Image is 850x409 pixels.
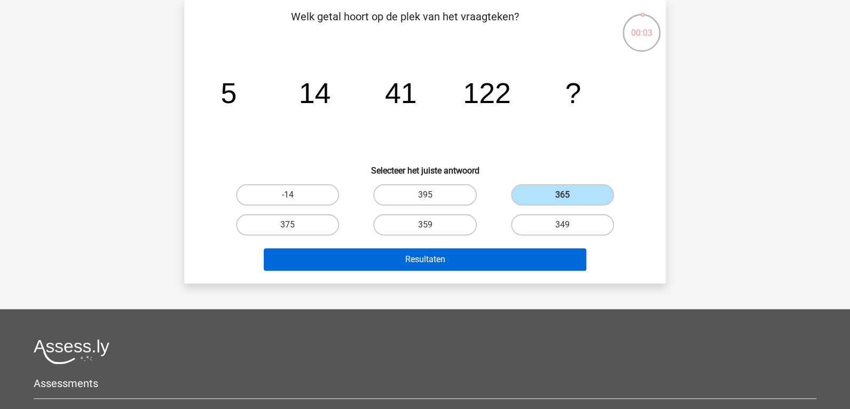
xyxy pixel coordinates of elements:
h5: Assessments [34,377,816,390]
tspan: 5 [221,77,237,109]
tspan: 14 [299,77,331,109]
label: -14 [236,184,339,206]
img: Assessly logo [34,339,109,364]
tspan: 41 [385,77,417,109]
label: 395 [373,184,476,206]
h6: Selecteer het juiste antwoord [201,157,649,176]
p: Welk getal hoort op de plek van het vraagteken? [201,9,609,41]
label: 365 [511,184,614,206]
button: Resultaten [264,248,587,271]
tspan: ? [565,77,581,109]
div: 00:03 [621,13,662,40]
label: 375 [236,214,339,235]
label: 359 [373,214,476,235]
tspan: 122 [463,77,511,109]
label: 349 [511,214,614,235]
